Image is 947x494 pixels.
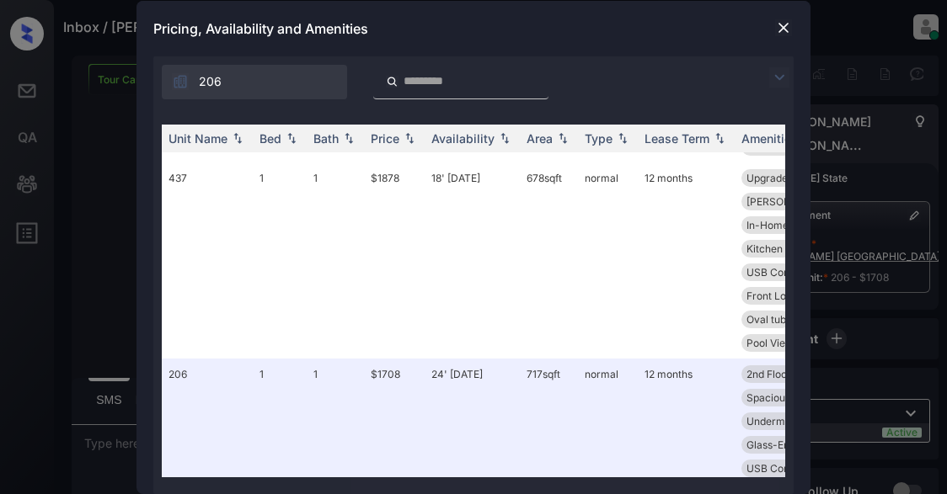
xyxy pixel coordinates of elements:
[746,195,836,208] span: [PERSON_NAME]...
[746,289,832,302] span: Front Loading W...
[711,132,728,144] img: sorting
[527,131,553,146] div: Area
[554,132,571,144] img: sorting
[746,242,824,255] span: Kitchen Island/...
[431,131,495,146] div: Availability
[259,131,281,146] div: Bed
[746,313,786,326] span: Oval tub
[340,132,357,144] img: sorting
[253,162,307,359] td: 1
[307,162,364,359] td: 1
[371,131,399,146] div: Price
[746,438,831,451] span: Glass-Enclosed ...
[283,132,300,144] img: sorting
[520,162,578,359] td: 678 sqft
[645,131,709,146] div: Lease Term
[169,131,227,146] div: Unit Name
[775,19,792,36] img: close
[401,132,418,144] img: sorting
[172,73,189,90] img: icon-zuma
[746,337,794,349] span: Pool View
[578,162,638,359] td: normal
[496,132,513,144] img: sorting
[136,1,811,56] div: Pricing, Availability and Amenities
[746,219,837,231] span: In-Home Washer ...
[386,74,399,89] img: icon-zuma
[313,131,339,146] div: Bath
[746,172,813,184] span: Upgrades: 1x1
[638,162,735,359] td: 12 months
[746,391,823,404] span: Spacious Closet
[229,132,246,144] img: sorting
[199,72,222,91] span: 206
[364,162,425,359] td: $1878
[746,368,791,380] span: 2nd Floor
[746,462,835,475] span: USB Compatible ...
[425,162,520,359] td: 18' [DATE]
[585,131,613,146] div: Type
[162,162,253,359] td: 437
[769,67,789,88] img: icon-zuma
[746,415,830,428] span: Undermount Sink
[614,132,631,144] img: sorting
[746,266,835,279] span: USB Compatible ...
[741,131,798,146] div: Amenities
